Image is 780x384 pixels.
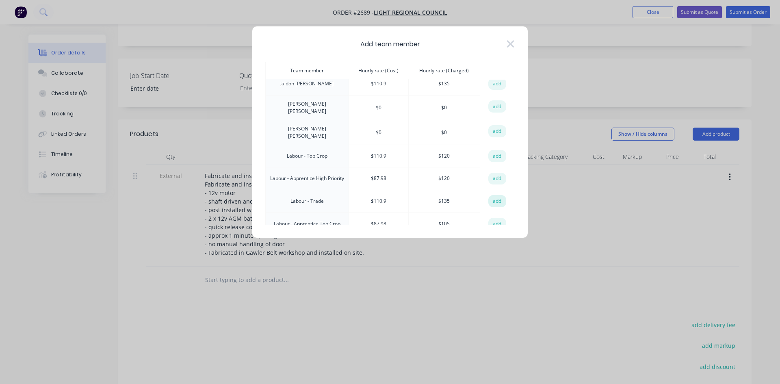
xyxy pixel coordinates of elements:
button: add [488,195,506,207]
button: add [488,218,506,230]
button: add [488,78,506,90]
th: action [480,62,514,80]
td: Labour - Apprentice Top Crop [266,213,349,235]
th: Team member [266,62,349,80]
td: $ 87.98 [349,213,408,235]
td: $ 110.9 [349,145,408,167]
td: $ 135 [408,73,480,95]
button: add [488,100,506,113]
td: Jaidon [PERSON_NAME] [266,73,349,95]
span: Add team member [360,39,420,49]
td: $ 135 [408,190,480,213]
td: $ 0 [349,95,408,120]
td: $ 0 [408,95,480,120]
td: $ 110.9 [349,73,408,95]
button: add [488,125,506,137]
td: Labour - Apprentice High Priority [266,167,349,190]
th: Hourly rate (Cost) [349,62,408,80]
td: [PERSON_NAME] [PERSON_NAME] [266,95,349,120]
td: $ 0 [349,120,408,145]
td: $ 87.98 [349,167,408,190]
td: $ 110.9 [349,190,408,213]
td: Labour - Top Crop [266,145,349,167]
td: $ 0 [408,120,480,145]
td: $ 105 [408,213,480,235]
button: add [488,173,506,185]
button: add [488,150,506,162]
td: [PERSON_NAME] [PERSON_NAME] [266,120,349,145]
td: Labour - Trade [266,190,349,213]
td: $ 120 [408,145,480,167]
th: Hourly rate (Charged) [408,62,480,80]
td: $ 120 [408,167,480,190]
